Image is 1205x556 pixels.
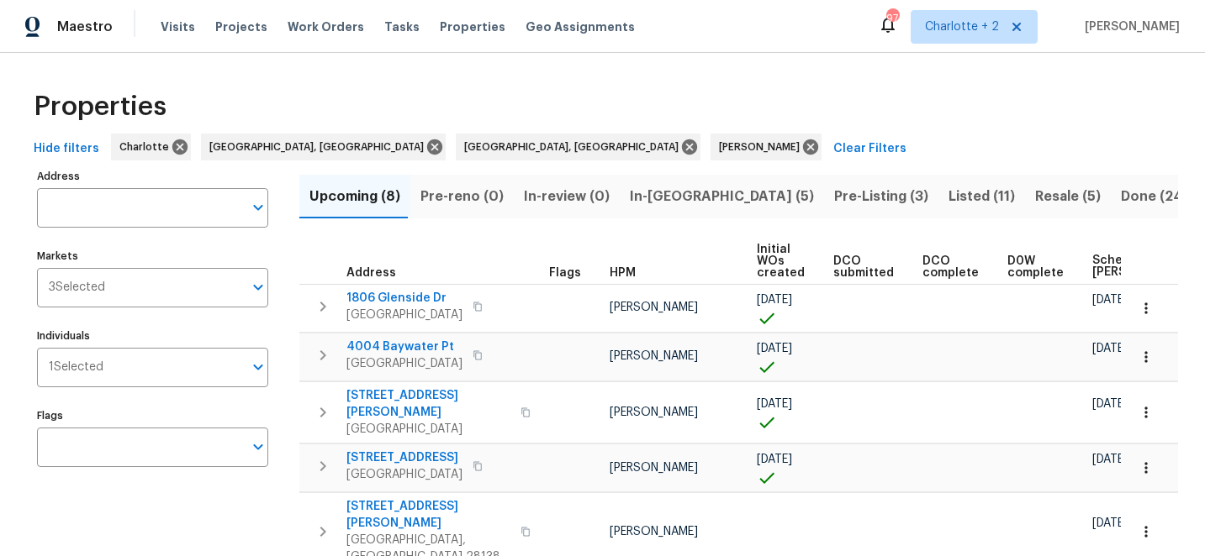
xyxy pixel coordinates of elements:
span: [PERSON_NAME] [610,407,698,418]
span: [DATE] [1092,343,1128,354]
span: [GEOGRAPHIC_DATA], [GEOGRAPHIC_DATA] [209,139,431,155]
button: Hide filters [27,134,106,165]
button: Open [246,355,270,379]
span: In-review (0) [524,185,610,208]
span: [DATE] [1092,517,1128,529]
span: Work Orders [288,18,364,35]
span: Upcoming (8) [309,185,400,208]
span: Tasks [384,21,420,33]
span: HPM [610,267,636,279]
span: Hide filters [34,139,99,160]
label: Markets [37,251,268,261]
span: Initial WOs created [757,244,805,279]
span: [DATE] [757,454,792,465]
span: Properties [440,18,505,35]
span: Flags [549,267,581,279]
span: DCO submitted [833,255,894,279]
button: Clear Filters [827,134,913,165]
span: [STREET_ADDRESS][PERSON_NAME] [346,387,510,421]
span: [STREET_ADDRESS][PERSON_NAME] [346,498,510,532]
span: [STREET_ADDRESS] [346,449,462,466]
div: 97 [886,10,898,27]
span: 3 Selected [49,281,105,295]
span: 1 Selected [49,360,103,375]
span: [GEOGRAPHIC_DATA], [GEOGRAPHIC_DATA] [464,139,685,155]
label: Address [37,171,268,181]
span: Charlotte [119,139,176,155]
span: Charlotte + 2 [925,18,999,35]
span: Listed (11) [949,185,1015,208]
span: Visits [161,18,195,35]
span: 1806 Glenside Dr [346,290,462,307]
span: [PERSON_NAME] [610,302,698,313]
span: Address [346,267,396,279]
span: Scheduled [PERSON_NAME] [1092,254,1187,278]
span: Projects [215,18,267,35]
span: Properties [34,98,166,115]
label: Individuals [37,331,268,341]
span: In-[GEOGRAPHIC_DATA] (5) [630,185,814,208]
span: [GEOGRAPHIC_DATA] [346,466,462,483]
span: [DATE] [1092,294,1128,306]
span: Resale (5) [1035,185,1101,208]
span: 4004 Baywater Pt [346,338,462,355]
span: [PERSON_NAME] [610,526,698,538]
span: [PERSON_NAME] [1078,18,1180,35]
span: [GEOGRAPHIC_DATA] [346,421,510,438]
div: Charlotte [111,134,191,160]
div: [GEOGRAPHIC_DATA], [GEOGRAPHIC_DATA] [456,134,700,160]
button: Open [246,275,270,299]
span: [PERSON_NAME] [719,139,806,155]
span: DCO complete [922,255,979,279]
label: Flags [37,411,268,421]
span: [DATE] [757,294,792,306]
span: Done (243) [1121,185,1197,208]
button: Open [246,435,270,459]
span: Maestro [57,18,113,35]
span: [PERSON_NAME] [610,462,698,474]
span: Pre-Listing (3) [834,185,928,208]
span: [PERSON_NAME] [610,350,698,362]
span: Pre-reno (0) [420,185,504,208]
span: [DATE] [757,343,792,354]
span: [GEOGRAPHIC_DATA] [346,307,462,323]
span: Clear Filters [833,139,906,160]
span: [DATE] [757,398,792,410]
span: Geo Assignments [526,18,635,35]
span: [GEOGRAPHIC_DATA] [346,355,462,372]
div: [PERSON_NAME] [711,134,822,160]
button: Open [246,196,270,219]
span: [DATE] [1092,454,1128,465]
span: D0W complete [1007,255,1064,279]
div: [GEOGRAPHIC_DATA], [GEOGRAPHIC_DATA] [201,134,446,160]
span: [DATE] [1092,398,1128,410]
